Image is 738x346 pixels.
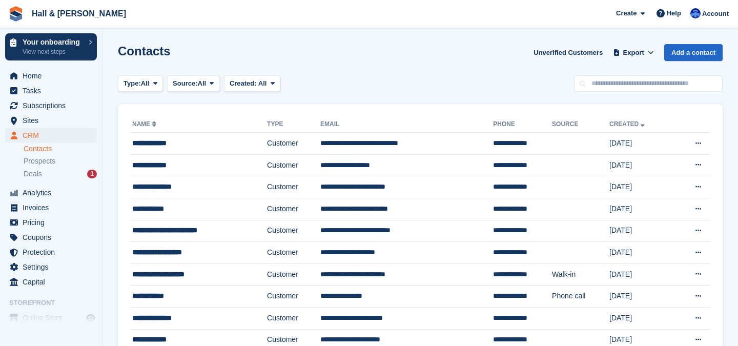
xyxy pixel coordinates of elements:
img: stora-icon-8386f47178a22dfd0bd8f6a31ec36ba5ce8667c1dd55bd0f319d3a0aa187defe.svg [8,6,24,22]
span: Pricing [23,215,84,230]
a: Created [609,120,647,128]
a: Name [132,120,158,128]
td: Customer [267,263,320,286]
span: Source: [173,78,197,89]
a: menu [5,128,97,143]
td: Customer [267,154,320,176]
a: Add a contact [664,44,723,61]
th: Type [267,116,320,133]
a: Hall & [PERSON_NAME] [28,5,130,22]
td: Customer [267,176,320,198]
td: [DATE] [609,307,673,329]
span: Sites [23,113,84,128]
td: Customer [267,198,320,220]
td: [DATE] [609,198,673,220]
span: All [141,78,150,89]
a: menu [5,260,97,274]
span: Created: [230,79,257,87]
span: Home [23,69,84,83]
a: menu [5,245,97,259]
td: [DATE] [609,242,673,264]
button: Created: All [224,75,280,92]
td: [DATE] [609,176,673,198]
span: Invoices [23,200,84,215]
td: Phone call [552,286,609,308]
td: Customer [267,220,320,242]
a: Your onboarding View next steps [5,33,97,60]
a: menu [5,113,97,128]
td: [DATE] [609,263,673,286]
a: menu [5,69,97,83]
span: Online Store [23,311,84,325]
th: Email [320,116,493,133]
span: Subscriptions [23,98,84,113]
button: Type: All [118,75,163,92]
div: 1 [87,170,97,178]
a: menu [5,311,97,325]
th: Source [552,116,609,133]
span: Coupons [23,230,84,245]
span: CRM [23,128,84,143]
a: menu [5,200,97,215]
span: Analytics [23,186,84,200]
span: Prospects [24,156,55,166]
span: Protection [23,245,84,259]
span: Settings [23,260,84,274]
a: Contacts [24,144,97,154]
th: Phone [493,116,552,133]
button: Export [611,44,656,61]
span: Export [623,48,644,58]
span: Type: [124,78,141,89]
span: Help [667,8,681,18]
a: Unverified Customers [529,44,607,61]
span: Create [616,8,637,18]
img: Claire Banham [690,8,701,18]
td: Walk-in [552,263,609,286]
a: menu [5,186,97,200]
span: Capital [23,275,84,289]
a: menu [5,275,97,289]
span: Tasks [23,84,84,98]
td: [DATE] [609,154,673,176]
span: Account [702,9,729,19]
a: menu [5,230,97,245]
button: Source: All [167,75,220,92]
td: Customer [267,286,320,308]
td: [DATE] [609,133,673,155]
a: Deals 1 [24,169,97,179]
span: All [198,78,207,89]
a: menu [5,98,97,113]
span: All [258,79,267,87]
td: [DATE] [609,220,673,242]
span: Storefront [9,298,102,308]
a: menu [5,84,97,98]
p: Your onboarding [23,38,84,46]
td: [DATE] [609,286,673,308]
span: Deals [24,169,42,179]
a: Prospects [24,156,97,167]
td: Customer [267,133,320,155]
h1: Contacts [118,44,171,58]
p: View next steps [23,47,84,56]
a: Preview store [85,312,97,324]
a: menu [5,215,97,230]
td: Customer [267,307,320,329]
td: Customer [267,242,320,264]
